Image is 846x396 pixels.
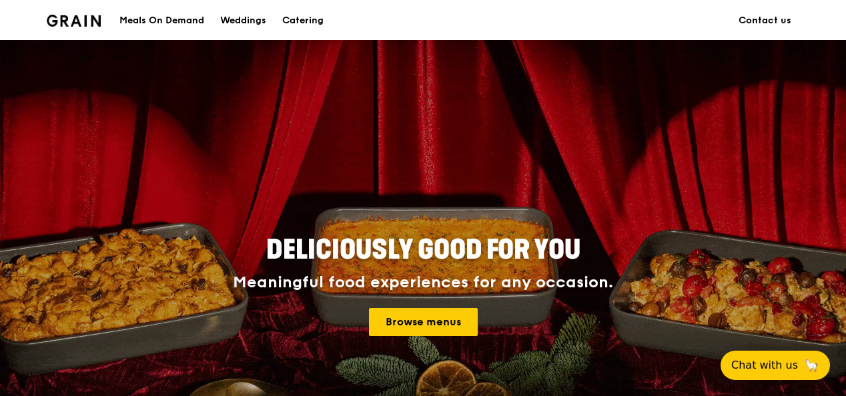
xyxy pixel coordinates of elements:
span: 🦙 [803,357,819,373]
button: Chat with us🦙 [721,351,830,380]
div: Weddings [220,1,266,41]
a: Catering [274,1,332,41]
a: Contact us [731,1,799,41]
a: Weddings [212,1,274,41]
div: Meaningful food experiences for any occasion. [183,273,663,292]
span: Deliciously good for you [266,234,580,266]
div: Catering [282,1,324,41]
span: Chat with us [731,357,798,373]
a: Browse menus [369,308,478,336]
div: Meals On Demand [119,1,204,41]
img: Grain [47,15,101,27]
